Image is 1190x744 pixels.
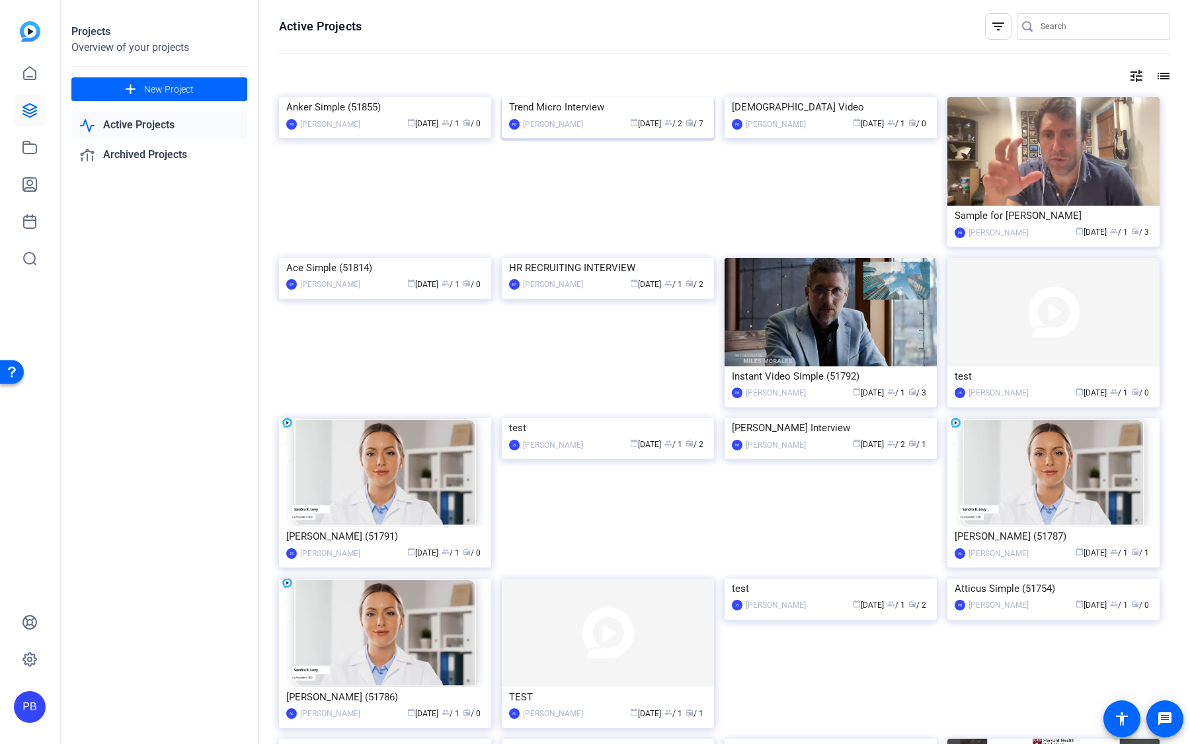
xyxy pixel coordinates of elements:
[853,600,884,610] span: [DATE]
[908,439,916,447] span: radio
[286,119,297,130] div: PB
[908,388,916,395] span: radio
[463,118,471,126] span: radio
[71,142,247,169] a: Archived Projects
[463,709,481,718] span: / 0
[664,440,682,449] span: / 1
[14,691,46,723] div: PB
[955,548,965,559] div: AL
[1110,388,1128,397] span: / 1
[71,24,247,40] div: Projects
[887,440,905,449] span: / 2
[686,439,694,447] span: radio
[1110,227,1128,237] span: / 1
[630,119,661,128] span: [DATE]
[1114,711,1130,727] mat-icon: accessibility
[955,388,965,398] div: JS
[1154,68,1170,84] mat-icon: list
[686,119,703,128] span: / 7
[887,388,895,395] span: group
[463,708,471,716] span: radio
[1131,548,1139,556] span: radio
[969,386,1029,399] div: [PERSON_NAME]
[887,600,895,608] span: group
[955,227,965,238] div: PB
[1076,227,1107,237] span: [DATE]
[1076,548,1084,556] span: calendar_today
[442,279,450,287] span: group
[1110,548,1128,558] span: / 1
[630,708,638,716] span: calendar_today
[286,708,297,719] div: AL
[630,280,661,289] span: [DATE]
[887,119,905,128] span: / 1
[1131,600,1149,610] span: / 0
[955,600,965,610] div: PB
[71,40,247,56] div: Overview of your projects
[523,707,583,720] div: [PERSON_NAME]
[509,119,520,130] div: PB
[630,440,661,449] span: [DATE]
[1076,548,1107,558] span: [DATE]
[509,279,520,290] div: EF
[523,118,583,131] div: [PERSON_NAME]
[908,118,916,126] span: radio
[1131,227,1149,237] span: / 3
[1110,227,1118,235] span: group
[664,439,672,447] span: group
[286,97,484,117] div: Anker Simple (51855)
[286,548,297,559] div: JS
[686,280,703,289] span: / 2
[286,526,484,546] div: [PERSON_NAME] (51791)
[279,19,362,34] h1: Active Projects
[664,280,682,289] span: / 1
[686,440,703,449] span: / 2
[1131,600,1139,608] span: radio
[732,418,930,438] div: [PERSON_NAME] Interview
[463,279,471,287] span: radio
[463,548,481,558] span: / 0
[300,278,360,291] div: [PERSON_NAME]
[1110,388,1118,395] span: group
[407,708,415,716] span: calendar_today
[286,258,484,278] div: Ace Simple (51814)
[20,21,40,42] img: blue-gradient.svg
[732,119,742,130] div: PB
[286,687,484,707] div: [PERSON_NAME] (51786)
[955,206,1152,226] div: Sample for [PERSON_NAME]
[1129,68,1144,84] mat-icon: tune
[1076,388,1107,397] span: [DATE]
[442,119,459,128] span: / 1
[686,709,703,718] span: / 1
[664,708,672,716] span: group
[686,708,694,716] span: radio
[990,19,1006,34] mat-icon: filter_list
[969,226,1029,239] div: [PERSON_NAME]
[463,548,471,556] span: radio
[908,440,926,449] span: / 1
[887,600,905,610] span: / 1
[1076,600,1084,608] span: calendar_today
[887,388,905,397] span: / 1
[71,112,247,139] a: Active Projects
[1131,388,1149,397] span: / 0
[122,81,139,98] mat-icon: add
[853,119,884,128] span: [DATE]
[732,366,930,386] div: Instant Video Simple (51792)
[509,687,707,707] div: TEST
[853,118,861,126] span: calendar_today
[746,386,806,399] div: [PERSON_NAME]
[853,388,861,395] span: calendar_today
[1131,388,1139,395] span: radio
[509,97,707,117] div: Trend Micro Interview
[955,366,1152,386] div: test
[853,388,884,397] span: [DATE]
[300,118,360,131] div: [PERSON_NAME]
[955,526,1152,546] div: [PERSON_NAME] (51787)
[1131,227,1139,235] span: radio
[664,279,672,287] span: group
[1076,600,1107,610] span: [DATE]
[732,97,930,117] div: [DEMOGRAPHIC_DATA] Video
[442,118,450,126] span: group
[908,600,926,610] span: / 2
